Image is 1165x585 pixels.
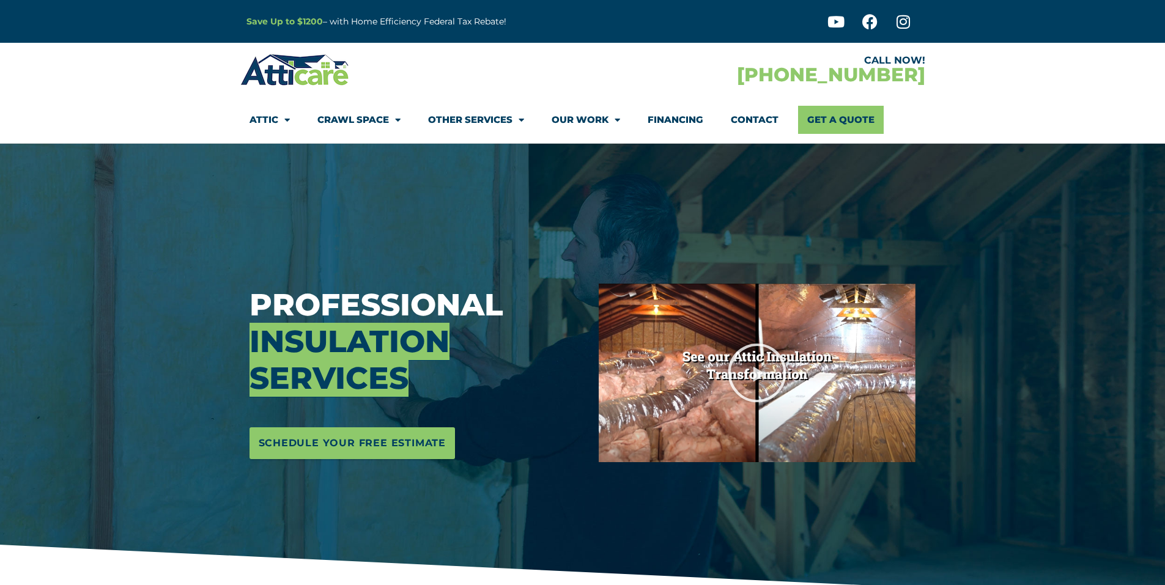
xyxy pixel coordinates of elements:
[317,106,401,134] a: Crawl Space
[250,323,449,397] span: Insulation Services
[648,106,703,134] a: Financing
[259,433,446,453] span: Schedule Your Free Estimate
[583,56,925,65] div: CALL NOW!
[552,106,620,134] a: Our Work
[250,287,581,397] h3: Professional
[798,106,884,134] a: Get A Quote
[731,106,779,134] a: Contact
[250,106,290,134] a: Attic
[727,342,788,403] div: Play Video
[246,15,643,29] p: – with Home Efficiency Federal Tax Rebate!
[428,106,524,134] a: Other Services
[250,427,456,459] a: Schedule Your Free Estimate
[246,16,323,27] a: Save Up to $1200
[250,106,916,134] nav: Menu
